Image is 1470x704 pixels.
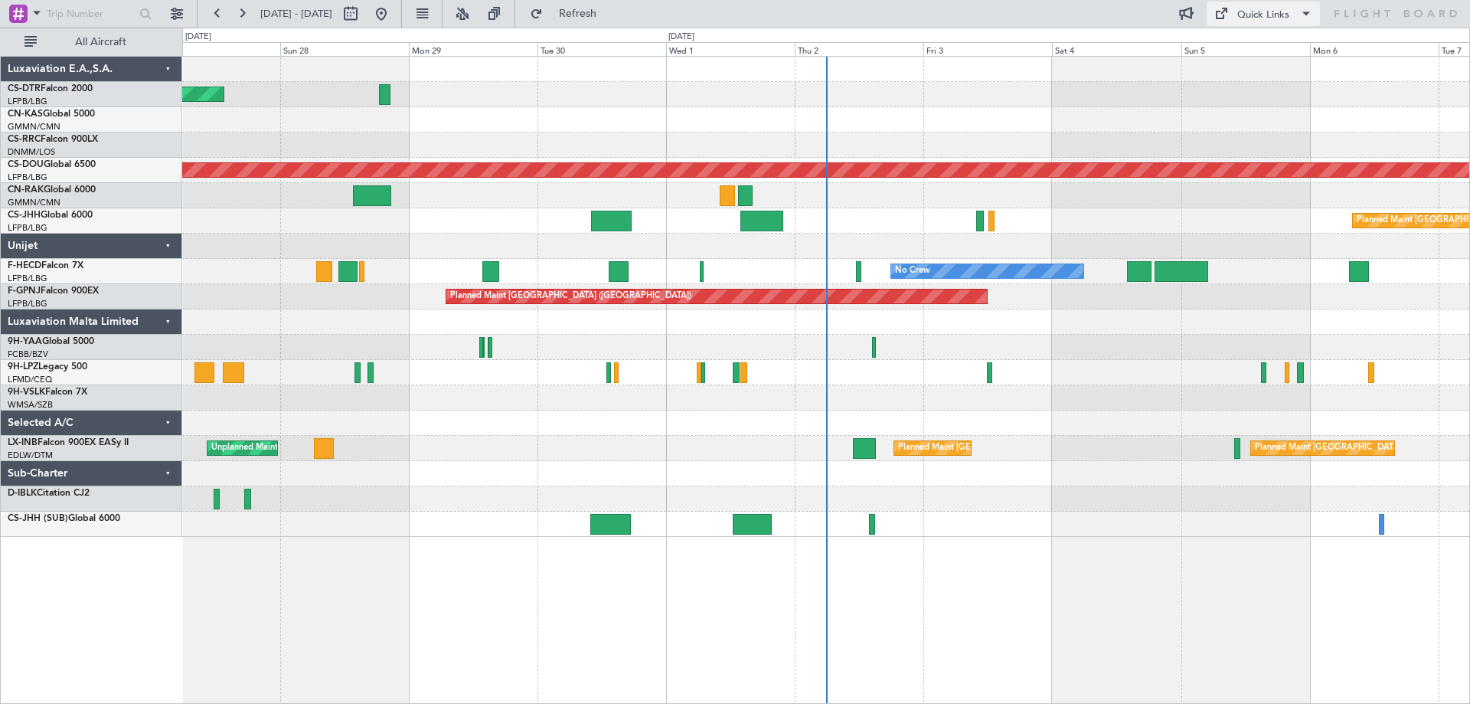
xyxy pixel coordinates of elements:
div: Thu 2 [795,42,923,56]
a: 9H-LPZLegacy 500 [8,362,87,372]
div: No Crew [895,260,930,283]
span: D-IBLK [8,489,37,498]
span: CS-DOU [8,160,44,169]
a: FCBB/BZV [8,349,48,360]
a: LFPB/LBG [8,273,47,284]
a: 9H-VSLKFalcon 7X [8,388,87,397]
span: CS-DTR [8,84,41,93]
a: WMSA/SZB [8,399,53,411]
span: 9H-LPZ [8,362,38,372]
div: Sun 28 [280,42,409,56]
div: Sun 5 [1181,42,1310,56]
a: EDLW/DTM [8,450,53,461]
button: Refresh [523,2,615,26]
a: LFPB/LBG [8,222,47,234]
span: CN-RAK [8,185,44,195]
a: CS-DTRFalcon 2000 [8,84,93,93]
span: 9H-VSLK [8,388,45,397]
span: 9H-YAA [8,337,42,346]
a: GMMN/CMN [8,197,60,208]
div: Quick Links [1237,8,1289,23]
button: All Aircraft [17,30,166,54]
div: Fri 3 [923,42,1052,56]
div: Unplanned Maint Roma (Ciampino) [211,437,348,460]
span: Refresh [546,8,610,19]
a: LFPB/LBG [8,298,47,309]
a: LFMD/CEQ [8,374,52,385]
span: CS-JHH (SUB) [8,514,68,523]
span: F-HECD [8,261,41,270]
span: CS-JHH [8,211,41,220]
a: CS-RRCFalcon 900LX [8,135,98,144]
a: CS-DOUGlobal 6500 [8,160,96,169]
div: [DATE] [668,31,694,44]
a: LFPB/LBG [8,172,47,183]
a: CS-JHHGlobal 6000 [8,211,93,220]
a: 9H-YAAGlobal 5000 [8,337,94,346]
button: Quick Links [1207,2,1320,26]
a: F-HECDFalcon 7X [8,261,83,270]
span: F-GPNJ [8,287,41,296]
span: CN-KAS [8,110,43,119]
div: Wed 1 [666,42,795,56]
a: GMMN/CMN [8,121,60,133]
a: DNMM/LOS [8,146,55,158]
div: Planned Maint [GEOGRAPHIC_DATA] ([GEOGRAPHIC_DATA]) [450,285,691,308]
span: [DATE] - [DATE] [260,7,332,21]
span: CS-RRC [8,135,41,144]
div: Sat 27 [151,42,279,56]
span: LX-INB [8,438,38,447]
div: Mon 29 [409,42,537,56]
a: D-IBLKCitation CJ2 [8,489,90,498]
a: LX-INBFalcon 900EX EASy II [8,438,129,447]
a: CS-JHH (SUB)Global 6000 [8,514,120,523]
div: [DATE] [185,31,211,44]
div: Mon 6 [1310,42,1439,56]
a: CN-KASGlobal 5000 [8,110,95,119]
div: Sat 4 [1052,42,1181,56]
input: Trip Number [47,2,135,25]
a: F-GPNJFalcon 900EX [8,287,99,296]
a: CN-RAKGlobal 6000 [8,185,96,195]
div: Tue 30 [537,42,666,56]
span: All Aircraft [40,37,162,47]
a: LFPB/LBG [8,96,47,107]
div: Planned Maint [GEOGRAPHIC_DATA] [898,437,1044,460]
